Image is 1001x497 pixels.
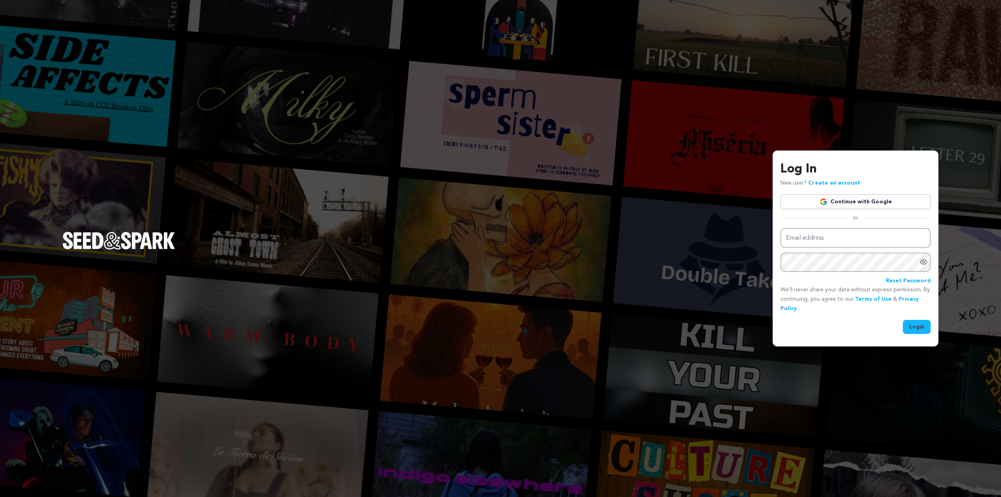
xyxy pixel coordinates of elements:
a: Reset Password [886,276,931,286]
p: We’ll never share your data without express permission. By continuing, you agree to our & . [780,285,931,313]
a: Show password as plain text. Warning: this will display your password on the screen. [920,258,927,266]
img: Google logo [820,198,827,206]
button: Login [903,320,931,334]
h3: Log In [780,160,931,179]
a: Terms of Use [855,296,892,302]
input: Email address [780,228,931,248]
a: Privacy Policy [780,296,919,311]
span: or [848,214,863,222]
a: Continue with Google [780,194,931,209]
a: Seed&Spark Homepage [63,232,175,265]
p: New user? [780,179,860,188]
a: Create an account [808,180,860,186]
img: Seed&Spark Logo [63,232,175,249]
